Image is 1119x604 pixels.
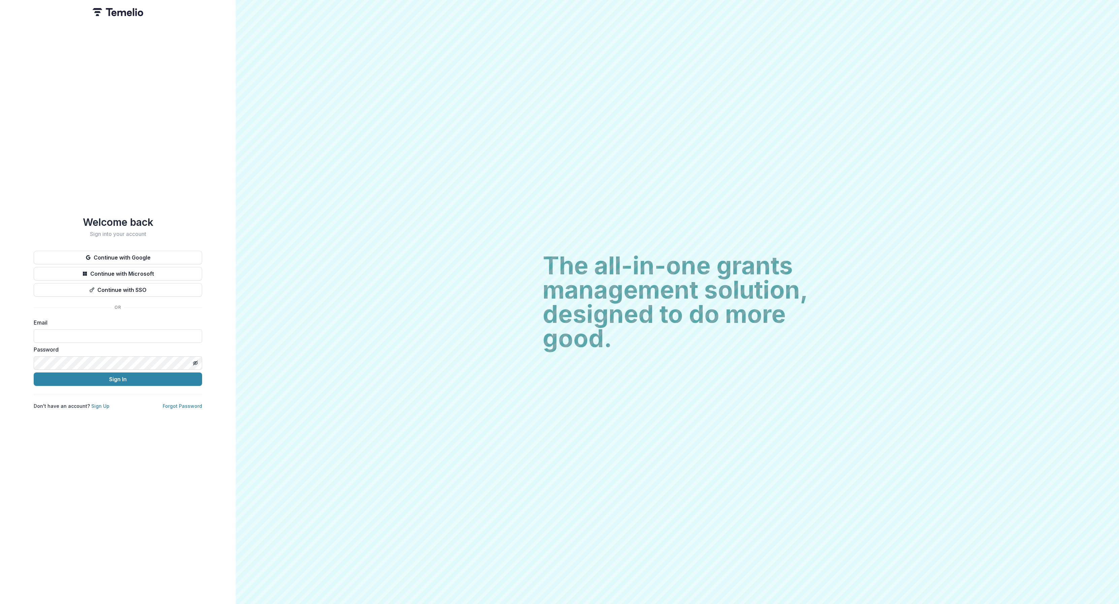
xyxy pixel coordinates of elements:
h1: Welcome back [34,216,202,228]
button: Continue with Microsoft [34,267,202,280]
label: Email [34,319,198,327]
label: Password [34,345,198,354]
button: Sign In [34,372,202,386]
button: Continue with SSO [34,283,202,297]
h2: Sign into your account [34,231,202,237]
img: Temelio [93,8,143,16]
a: Forgot Password [163,403,202,409]
button: Continue with Google [34,251,202,264]
a: Sign Up [91,403,109,409]
p: Don't have an account? [34,402,109,410]
button: Toggle password visibility [190,358,201,368]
